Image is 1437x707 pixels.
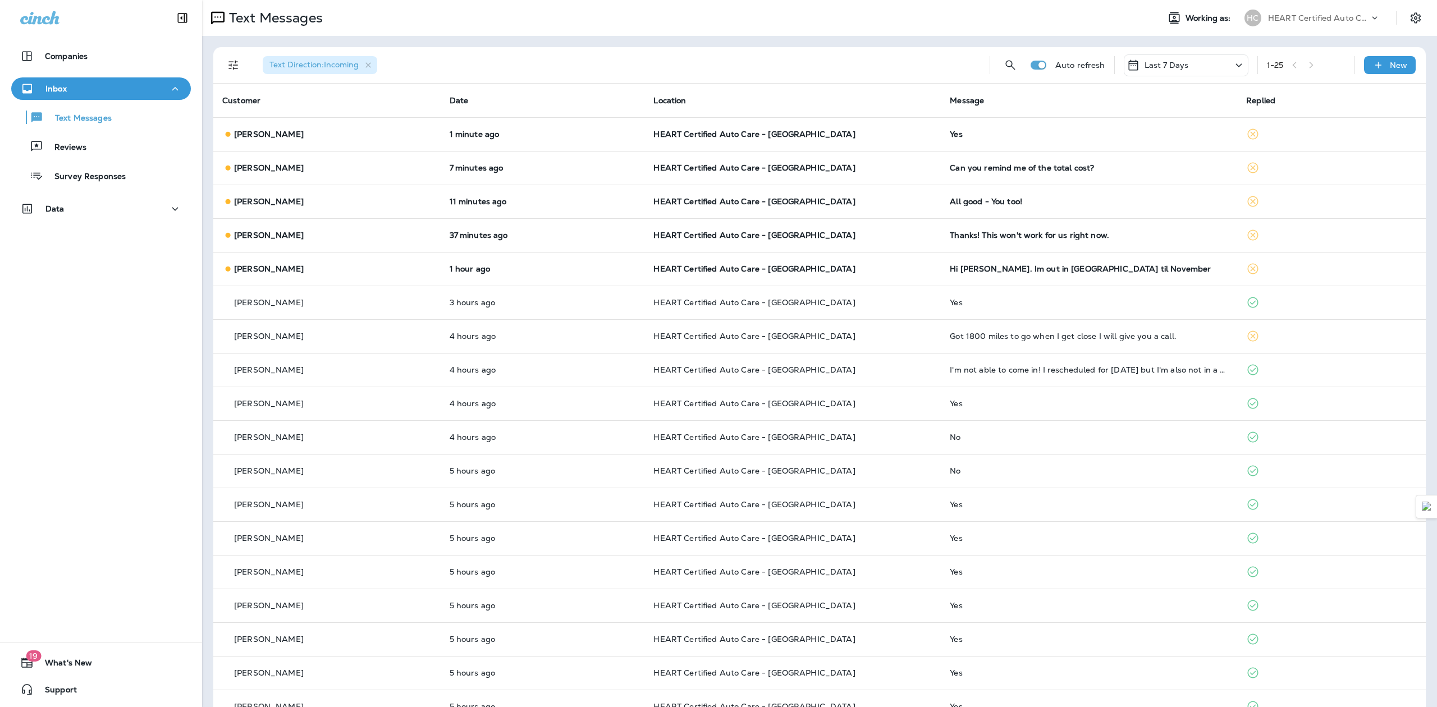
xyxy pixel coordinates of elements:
[43,172,126,182] p: Survey Responses
[1390,61,1407,70] p: New
[234,567,304,576] p: [PERSON_NAME]
[234,163,304,172] p: [PERSON_NAME]
[950,231,1228,240] div: Thanks! This won't work for us right now.
[11,135,191,158] button: Reviews
[225,10,323,26] p: Text Messages
[653,163,855,173] span: HEART Certified Auto Care - [GEOGRAPHIC_DATA]
[234,466,304,475] p: [PERSON_NAME]
[1145,61,1189,70] p: Last 7 Days
[11,651,191,674] button: 19What's New
[950,433,1228,442] div: No
[1406,8,1426,28] button: Settings
[44,113,112,124] p: Text Messages
[1267,61,1284,70] div: 1 - 25
[45,52,88,61] p: Companies
[1246,95,1275,105] span: Replied
[653,230,855,240] span: HEART Certified Auto Care - [GEOGRAPHIC_DATA]
[950,466,1228,475] div: No
[45,84,67,93] p: Inbox
[950,298,1228,307] div: Yes
[450,601,636,610] p: Sep 22, 2025 09:10 AM
[450,264,636,273] p: Sep 22, 2025 01:39 PM
[450,466,636,475] p: Sep 22, 2025 09:42 AM
[653,634,855,644] span: HEART Certified Auto Care - [GEOGRAPHIC_DATA]
[450,231,636,240] p: Sep 22, 2025 02:04 PM
[11,45,191,67] button: Companies
[234,534,304,543] p: [PERSON_NAME]
[653,600,855,610] span: HEART Certified Auto Care - [GEOGRAPHIC_DATA]
[234,399,304,408] p: [PERSON_NAME]
[950,635,1228,644] div: Yes
[234,601,304,610] p: [PERSON_NAME]
[450,163,636,172] p: Sep 22, 2025 02:35 PM
[1186,13,1233,23] span: Working as:
[234,231,304,240] p: [PERSON_NAME]
[1268,13,1369,22] p: HEART Certified Auto Care
[11,164,191,187] button: Survey Responses
[26,650,41,662] span: 19
[1244,10,1261,26] div: HC
[43,143,86,153] p: Reviews
[950,264,1228,273] div: Hi Armando. Im out in Boston til November
[653,567,855,577] span: HEART Certified Auto Care - [GEOGRAPHIC_DATA]
[11,198,191,220] button: Data
[11,77,191,100] button: Inbox
[450,668,636,677] p: Sep 22, 2025 09:07 AM
[34,658,92,672] span: What's New
[450,500,636,509] p: Sep 22, 2025 09:34 AM
[653,466,855,476] span: HEART Certified Auto Care - [GEOGRAPHIC_DATA]
[1055,61,1105,70] p: Auto refresh
[653,95,686,105] span: Location
[950,197,1228,206] div: All good - You too!
[653,533,855,543] span: HEART Certified Auto Care - [GEOGRAPHIC_DATA]
[653,668,855,678] span: HEART Certified Auto Care - [GEOGRAPHIC_DATA]
[450,298,636,307] p: Sep 22, 2025 10:55 AM
[234,365,304,374] p: [PERSON_NAME]
[222,54,245,76] button: Filters
[45,204,65,213] p: Data
[950,332,1228,341] div: Got 1800 miles to go when I get close I will give you a call.
[234,264,304,273] p: [PERSON_NAME]
[653,331,855,341] span: HEART Certified Auto Care - [GEOGRAPHIC_DATA]
[222,95,260,105] span: Customer
[234,500,304,509] p: [PERSON_NAME]
[450,635,636,644] p: Sep 22, 2025 09:09 AM
[653,432,855,442] span: HEART Certified Auto Care - [GEOGRAPHIC_DATA]
[653,264,855,274] span: HEART Certified Auto Care - [GEOGRAPHIC_DATA]
[1422,502,1432,512] img: Detect Auto
[653,297,855,307] span: HEART Certified Auto Care - [GEOGRAPHIC_DATA]
[234,130,304,139] p: [PERSON_NAME]
[999,54,1022,76] button: Search Messages
[950,130,1228,139] div: Yes
[450,332,636,341] p: Sep 22, 2025 10:23 AM
[950,534,1228,543] div: Yes
[269,59,359,70] span: Text Direction : Incoming
[450,95,469,105] span: Date
[950,95,984,105] span: Message
[234,332,304,341] p: [PERSON_NAME]
[950,601,1228,610] div: Yes
[167,7,198,29] button: Collapse Sidebar
[11,105,191,129] button: Text Messages
[234,197,304,206] p: [PERSON_NAME]
[950,399,1228,408] div: Yes
[450,534,636,543] p: Sep 22, 2025 09:30 AM
[450,197,636,206] p: Sep 22, 2025 02:30 PM
[653,129,855,139] span: HEART Certified Auto Care - [GEOGRAPHIC_DATA]
[234,433,304,442] p: [PERSON_NAME]
[450,433,636,442] p: Sep 22, 2025 09:47 AM
[950,163,1228,172] div: Can you remind me of the total cost?
[653,499,855,509] span: HEART Certified Auto Care - [GEOGRAPHIC_DATA]
[34,685,77,699] span: Support
[234,635,304,644] p: [PERSON_NAME]
[263,56,377,74] div: Text Direction:Incoming
[950,567,1228,576] div: Yes
[450,567,636,576] p: Sep 22, 2025 09:16 AM
[234,668,304,677] p: [PERSON_NAME]
[653,365,855,375] span: HEART Certified Auto Care - [GEOGRAPHIC_DATA]
[950,668,1228,677] div: Yes
[450,130,636,139] p: Sep 22, 2025 02:41 PM
[450,399,636,408] p: Sep 22, 2025 10:06 AM
[653,196,855,206] span: HEART Certified Auto Care - [GEOGRAPHIC_DATA]
[950,365,1228,374] div: I'm not able to come in! I rescheduled for tomorrow but I'm also not in a position to place a cal...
